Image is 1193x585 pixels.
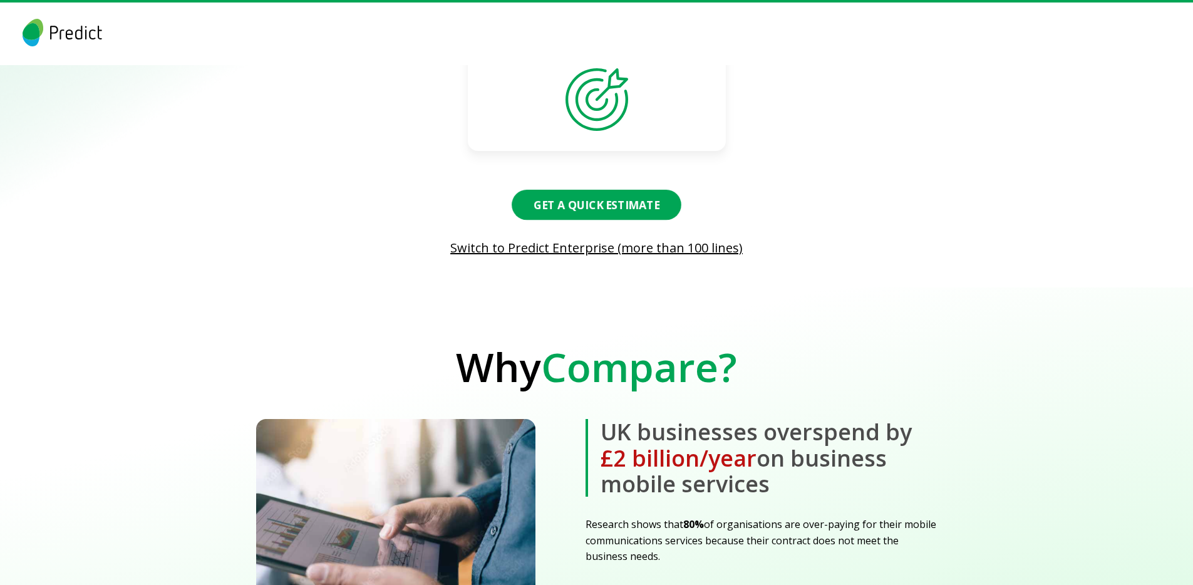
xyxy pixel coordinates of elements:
img: logo [20,19,105,46]
img: our-value-card [566,68,628,131]
p: Research shows that of organisations are over-paying for their mobile communications services bec... [586,517,937,565]
a: Switch to Predict Enterprise (more than 100 lines) [1,239,1191,257]
button: Get a Quick Estimate [512,190,681,220]
b: UK businesses overspend by on business mobile services [586,419,937,497]
span: £2 billion/year [601,443,757,474]
strong: 80% [683,517,704,531]
span: Compare? [541,339,737,394]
